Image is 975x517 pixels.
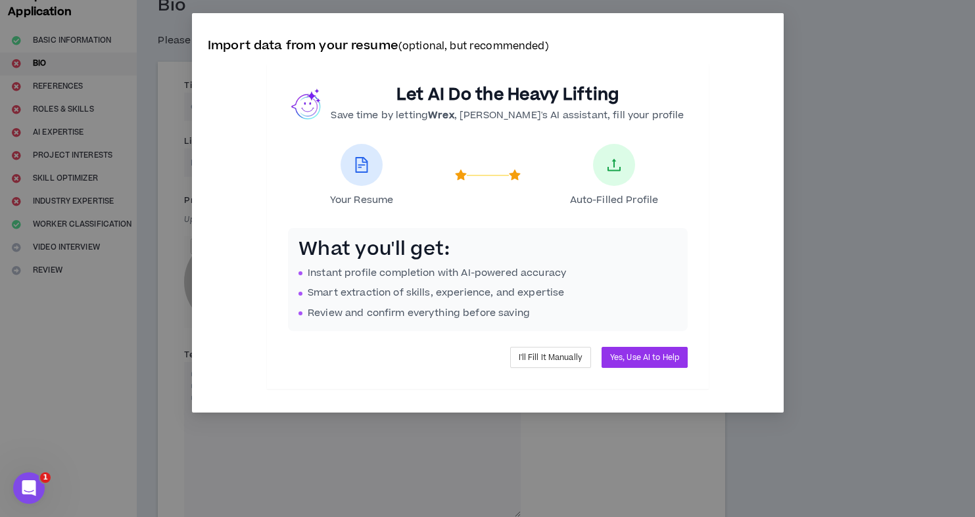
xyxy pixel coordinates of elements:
span: I'll Fill It Manually [518,351,582,364]
p: Save time by letting , [PERSON_NAME]'s AI assistant, fill your profile [331,108,684,123]
span: file-text [354,157,369,173]
span: upload [606,157,622,173]
img: wrex.png [291,88,323,120]
b: Wrex [428,108,454,122]
span: Auto-Filled Profile [569,194,658,207]
iframe: Intercom live chat [13,472,45,504]
span: star [455,169,467,181]
button: Yes, Use AI to Help [601,347,687,368]
span: 1 [40,472,51,483]
li: Review and confirm everything before saving [298,306,677,321]
span: Yes, Use AI to Help [609,351,678,364]
li: Instant profile completion with AI-powered accuracy [298,266,677,281]
button: Close [748,13,784,49]
span: Your Resume [329,194,393,207]
span: star [509,169,521,181]
button: I'll Fill It Manually [510,347,590,368]
li: Smart extraction of skills, experience, and expertise [298,286,677,300]
h2: Let AI Do the Heavy Lifting [331,85,684,106]
p: Import data from your resume [208,37,768,56]
small: (optional, but recommended) [398,39,548,53]
h3: What you'll get: [298,238,677,261]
